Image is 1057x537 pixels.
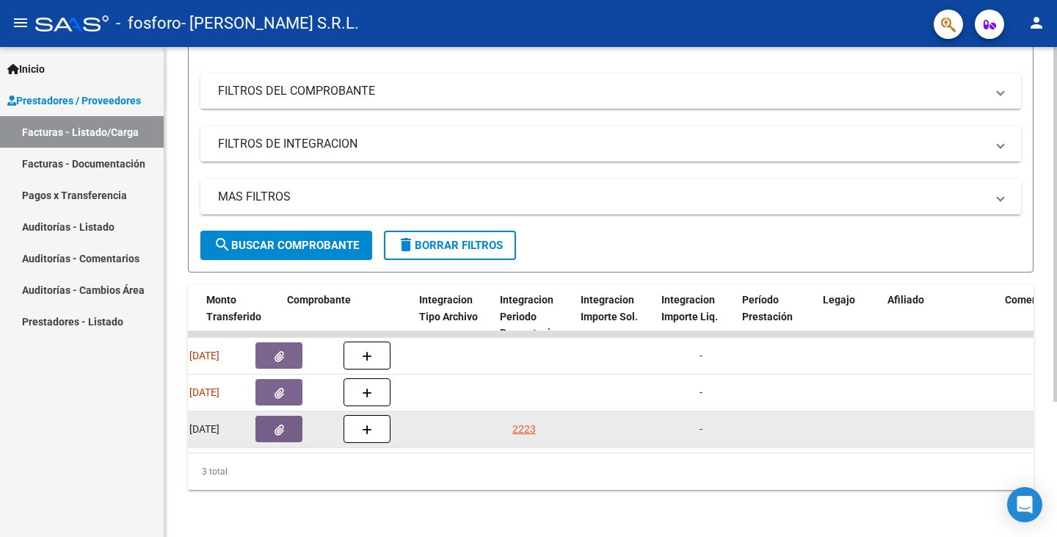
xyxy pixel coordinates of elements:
[494,284,575,349] datatable-header-cell: Integracion Periodo Presentacion
[823,294,855,306] span: Legajo
[214,236,231,253] mat-icon: search
[700,350,702,361] span: -
[1007,487,1042,522] div: Open Intercom Messenger
[700,423,702,435] span: -
[214,239,359,252] span: Buscar Comprobante
[200,284,281,349] datatable-header-cell: Monto Transferido
[12,14,29,32] mat-icon: menu
[736,284,817,349] datatable-header-cell: Período Prestación
[218,136,986,152] mat-panel-title: FILTROS DE INTEGRACION
[700,386,702,398] span: -
[218,189,986,205] mat-panel-title: MAS FILTROS
[7,93,141,109] span: Prestadores / Proveedores
[500,294,562,339] span: Integracion Periodo Presentacion
[200,126,1021,162] mat-expansion-panel-header: FILTROS DE INTEGRACION
[189,386,219,398] span: [DATE]
[413,284,494,349] datatable-header-cell: Integracion Tipo Archivo
[742,294,793,322] span: Período Prestación
[882,284,999,349] datatable-header-cell: Afiliado
[188,453,1034,490] div: 3 total
[200,73,1021,109] mat-expansion-panel-header: FILTROS DEL COMPROBANTE
[116,7,181,40] span: - fosforo
[200,231,372,260] button: Buscar Comprobante
[817,284,860,349] datatable-header-cell: Legajo
[7,61,45,77] span: Inicio
[287,294,351,306] span: Comprobante
[887,294,924,306] span: Afiliado
[512,421,536,438] div: 2223
[419,294,478,322] span: Integracion Tipo Archivo
[581,294,638,322] span: Integracion Importe Sol.
[206,294,261,322] span: Monto Transferido
[655,284,736,349] datatable-header-cell: Integracion Importe Liq.
[218,83,986,99] mat-panel-title: FILTROS DEL COMPROBANTE
[384,231,516,260] button: Borrar Filtros
[397,239,503,252] span: Borrar Filtros
[397,236,415,253] mat-icon: delete
[181,7,359,40] span: - [PERSON_NAME] S.R.L.
[661,294,718,322] span: Integracion Importe Liq.
[189,423,219,435] span: [DATE]
[281,284,413,349] datatable-header-cell: Comprobante
[200,179,1021,215] mat-expansion-panel-header: MAS FILTROS
[575,284,655,349] datatable-header-cell: Integracion Importe Sol.
[189,350,219,361] span: [DATE]
[1028,14,1045,32] mat-icon: person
